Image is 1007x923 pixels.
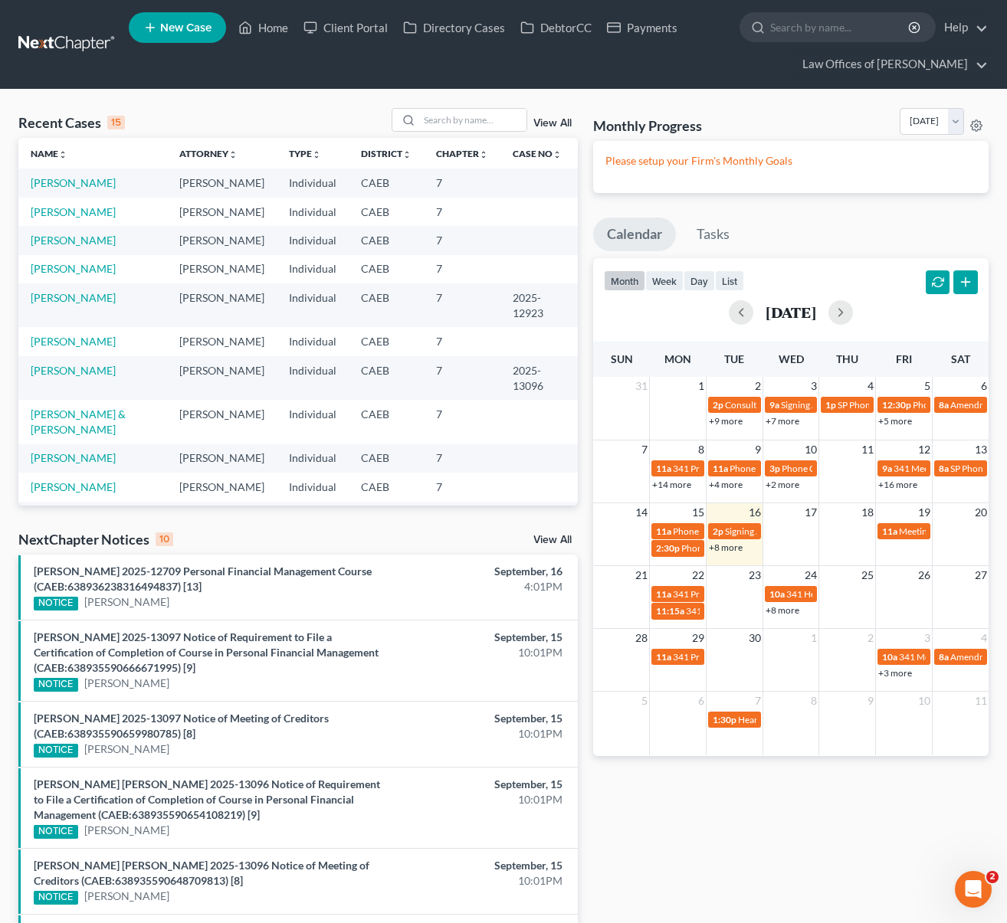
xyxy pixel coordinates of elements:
span: 21 [634,566,649,584]
a: Districtunfold_more [361,148,412,159]
td: CAEB [349,327,424,355]
div: NOTICE [34,744,78,758]
span: 9a [769,399,779,411]
a: DebtorCC [513,14,599,41]
span: 8 [697,440,706,459]
a: [PERSON_NAME] [84,823,169,838]
span: 25 [860,566,875,584]
span: Fri [896,352,912,365]
td: Individual [277,444,349,473]
a: +5 more [878,415,912,427]
td: [PERSON_NAME] [167,356,277,400]
button: list [715,270,744,291]
span: Consultation for [GEOGRAPHIC_DATA][PERSON_NAME] [725,399,957,411]
a: [PERSON_NAME] [31,262,116,275]
span: 13 [973,440,989,459]
div: September, 16 [396,564,563,579]
span: Tue [724,352,744,365]
button: month [604,270,645,291]
i: unfold_more [553,150,562,159]
a: +8 more [766,604,799,616]
i: unfold_more [479,150,488,159]
td: 7 [424,502,500,545]
td: [PERSON_NAME] [167,198,277,226]
span: 2 [866,629,875,647]
a: Home [231,14,296,41]
span: 14 [634,503,649,522]
span: 15 [690,503,706,522]
span: Mon [664,352,691,365]
td: Individual [277,327,349,355]
span: Thu [836,352,858,365]
td: [PERSON_NAME] [167,226,277,254]
span: 11a [882,525,897,537]
span: 1p [825,399,836,411]
td: Individual [277,198,349,226]
span: 11a [656,463,671,474]
a: [PERSON_NAME] [PERSON_NAME] 2025-13096 Notice of Meeting of Creditors (CAEB:638935590648709813) [8] [34,859,369,887]
a: [PERSON_NAME] 2025-13097 Notice of Meeting of Creditors (CAEB:638935590659980785) [8] [34,712,329,740]
span: Signing Appointment for [PERSON_NAME] [725,525,897,537]
span: New Case [160,22,212,34]
span: 7 [640,440,649,459]
div: 10 [156,532,173,546]
a: [PERSON_NAME] [31,364,116,377]
a: [PERSON_NAME] [84,889,169,904]
h3: Monthly Progress [593,116,702,135]
i: unfold_more [312,150,321,159]
span: 23 [747,566,763,584]
div: NOTICE [34,891,78,905]
input: Search by name... [419,109,526,131]
span: Phone Consultation for Gamble, Taylor [782,463,937,474]
i: unfold_more [228,150,238,159]
span: Signing Appointment for [PERSON_NAME] [781,399,953,411]
td: Individual [277,226,349,254]
a: +7 more [766,415,799,427]
span: 12 [917,440,932,459]
span: Phone Consultation for [PERSON_NAME] & [PERSON_NAME] [673,525,921,537]
span: 5 [640,692,649,710]
span: 17 [803,503,818,522]
a: Help [936,14,988,41]
span: Phone Consultation for [PERSON_NAME] [681,542,848,554]
span: 10a [769,588,785,600]
div: 15 [107,116,125,129]
a: Nameunfold_more [31,148,67,159]
div: September, 15 [396,858,563,873]
td: 7 [424,356,500,400]
td: CAEB [349,198,424,226]
td: CAEB [349,169,424,197]
span: 9a [882,463,892,474]
span: Amendments: [950,399,1006,411]
td: [PERSON_NAME] [167,473,277,501]
div: NextChapter Notices [18,530,173,548]
td: [PERSON_NAME] [167,283,277,327]
td: 7 [424,255,500,283]
span: 341 Prep for [PERSON_NAME] [673,588,797,600]
span: 3 [923,629,932,647]
td: 7 [424,400,500,443]
span: 4 [979,629,989,647]
button: week [645,270,684,291]
td: [PERSON_NAME] [167,255,277,283]
a: Client Portal [296,14,395,41]
a: +4 more [709,479,743,490]
a: [PERSON_NAME] [84,676,169,691]
a: [PERSON_NAME] [31,451,116,464]
td: 7 [424,226,500,254]
a: +16 more [878,479,917,490]
a: Attorneyunfold_more [179,148,238,159]
a: +3 more [878,667,912,679]
div: 10:01PM [396,792,563,807]
span: 2:30p [656,542,680,554]
button: day [684,270,715,291]
span: 18 [860,503,875,522]
div: 4:01PM [396,579,563,594]
a: Tasks [683,218,743,251]
div: 10:01PM [396,645,563,660]
span: 20 [973,503,989,522]
a: Directory Cases [395,14,513,41]
td: 2025-12900 [500,502,578,545]
iframe: Intercom live chat [955,871,992,908]
div: September, 15 [396,630,563,645]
